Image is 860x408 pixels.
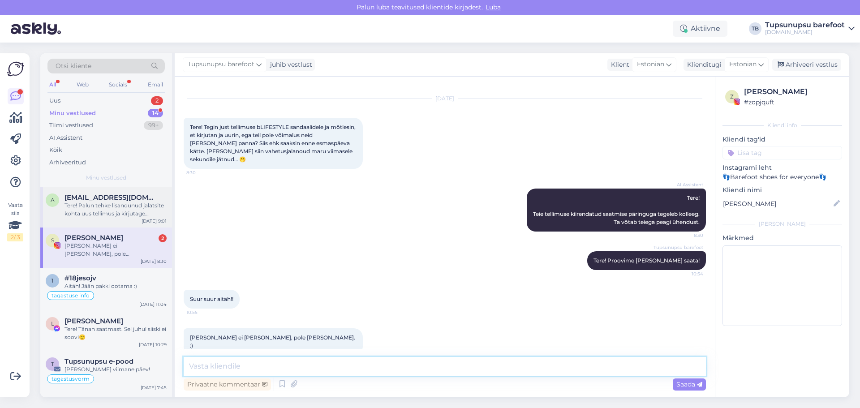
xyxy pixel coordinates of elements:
[190,334,357,349] span: [PERSON_NAME] ei [PERSON_NAME], pole [PERSON_NAME]. :)
[190,124,357,163] span: Tere! Tegin just tellimuse bLIFESTYLE sandaalidele ja mõtlesin, et kirjutan ja uurin, ega teil po...
[607,60,629,69] div: Klient
[186,169,220,176] span: 8:30
[64,282,167,290] div: Aitäh! Jään pakki ootama :)
[483,3,503,11] span: Luba
[141,258,167,265] div: [DATE] 8:30
[765,21,855,36] a: Tupsunupsu barefoot[DOMAIN_NAME]
[723,199,832,209] input: Lisa nimi
[64,274,96,282] span: #18jesojv
[64,357,133,365] span: Tupsunupsu e-pood
[52,277,53,284] span: 1
[673,21,727,37] div: Aktiivne
[56,61,91,71] span: Otsi kliente
[730,93,734,100] span: z
[47,79,58,90] div: All
[151,96,163,105] div: 2
[51,237,54,244] span: S
[670,232,703,239] span: 8:30
[729,60,757,69] span: Estonian
[49,133,82,142] div: AI Assistent
[144,121,163,130] div: 99+
[765,29,845,36] div: [DOMAIN_NAME]
[676,380,702,388] span: Saada
[49,158,86,167] div: Arhiveeritud
[141,384,167,391] div: [DATE] 7:45
[107,79,129,90] div: Socials
[64,325,167,341] div: Tere! Tänan saatmast. Sel juhul siiski ei soovi🙂
[722,185,842,195] p: Kliendi nimi
[749,22,761,35] div: TB
[722,135,842,144] p: Kliendi tag'id
[593,257,700,264] span: Tere! Proovime [PERSON_NAME] saata!
[64,193,158,202] span: annika.sharai@gmail.com
[670,271,703,277] span: 10:54
[765,21,845,29] div: Tupsunupsu barefoot
[49,121,93,130] div: Tiimi vestlused
[7,233,23,241] div: 2 / 3
[64,234,123,242] span: Silja Eek
[684,60,722,69] div: Klienditugi
[51,197,55,203] span: a
[654,244,703,251] span: Tupsunupsu barefoot
[722,172,842,182] p: 👣Barefoot shoes for everyone👣
[267,60,312,69] div: juhib vestlust
[49,96,60,105] div: Uus
[670,181,703,188] span: AI Assistent
[7,60,24,77] img: Askly Logo
[148,109,163,118] div: 14
[64,317,123,325] span: Laura Vanags
[744,86,839,97] div: [PERSON_NAME]
[146,79,165,90] div: Email
[75,79,90,90] div: Web
[188,60,254,69] span: Tupsunupsu barefoot
[772,59,841,71] div: Arhiveeri vestlus
[637,60,664,69] span: Estonian
[52,293,90,298] span: tagastuse info
[190,296,233,302] span: Suur suur aitäh!!
[51,361,54,367] span: T
[186,309,220,316] span: 10:55
[722,121,842,129] div: Kliendi info
[722,163,842,172] p: Instagrami leht
[52,376,90,382] span: tagastusvorm
[184,94,706,103] div: [DATE]
[86,174,126,182] span: Minu vestlused
[49,109,96,118] div: Minu vestlused
[139,341,167,348] div: [DATE] 10:29
[744,97,839,107] div: # zopjquft
[722,146,842,159] input: Lisa tag
[184,378,271,391] div: Privaatne kommentaar
[142,218,167,224] div: [DATE] 9:01
[51,320,54,327] span: L
[722,233,842,243] p: Märkmed
[64,365,167,374] div: [PERSON_NAME] viimane päev!
[64,242,167,258] div: [PERSON_NAME] ei [PERSON_NAME], pole [PERSON_NAME]. :)
[139,301,167,308] div: [DATE] 11:04
[159,234,167,242] div: 2
[49,146,62,155] div: Kõik
[722,220,842,228] div: [PERSON_NAME]
[7,201,23,241] div: Vaata siia
[64,202,167,218] div: Tere! Palun tehke lisandunud jalatsite kohta uus tellimus ja kirjutage kommentaari oma eelmise te...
